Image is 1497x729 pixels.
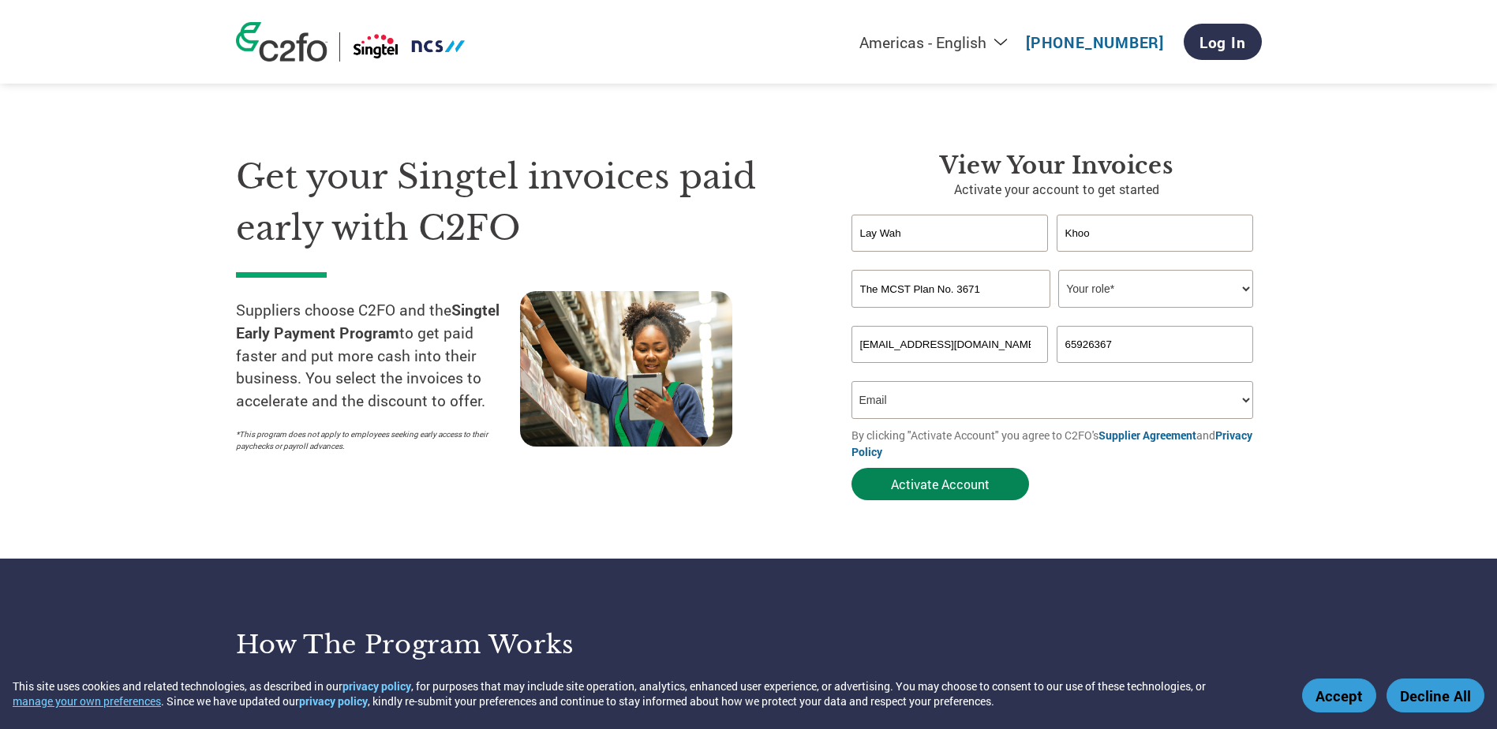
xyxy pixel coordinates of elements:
p: Suppliers choose C2FO and the to get paid faster and put more cash into their business. You selec... [236,299,520,413]
img: Singtel [352,32,466,62]
button: manage your own preferences [13,693,161,708]
button: Activate Account [851,468,1029,500]
a: Privacy Policy [851,428,1252,459]
a: privacy policy [342,679,411,693]
h1: Get your Singtel invoices paid early with C2FO [236,151,804,253]
p: *This program does not apply to employees seeking early access to their paychecks or payroll adva... [236,428,504,452]
input: Invalid Email format [851,326,1049,363]
div: Invalid first name or first name is too long [851,253,1049,264]
input: Phone* [1057,326,1254,363]
h3: How the program works [236,629,729,660]
p: By clicking "Activate Account" you agree to C2FO's and [851,427,1262,460]
img: supply chain worker [520,291,732,447]
a: Supplier Agreement [1098,428,1196,443]
input: Your company name* [851,270,1050,308]
strong: Singtel Early Payment Program [236,300,500,342]
img: c2fo logo [236,22,327,62]
a: [PHONE_NUMBER] [1026,32,1164,52]
a: privacy policy [299,693,368,708]
div: Invalid company name or company name is too long [851,309,1254,320]
input: First Name* [851,215,1049,252]
button: Accept [1302,679,1376,712]
h3: View Your Invoices [851,151,1262,180]
button: Decline All [1387,679,1484,712]
select: Title/Role [1058,270,1253,308]
p: Activate your account to get started [851,180,1262,199]
div: Inavlid Phone Number [1057,364,1254,375]
div: Inavlid Email Address [851,364,1049,375]
div: Invalid last name or last name is too long [1057,253,1254,264]
div: This site uses cookies and related technologies, as described in our , for purposes that may incl... [13,679,1279,708]
input: Last Name* [1057,215,1254,252]
a: Log In [1184,24,1262,60]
